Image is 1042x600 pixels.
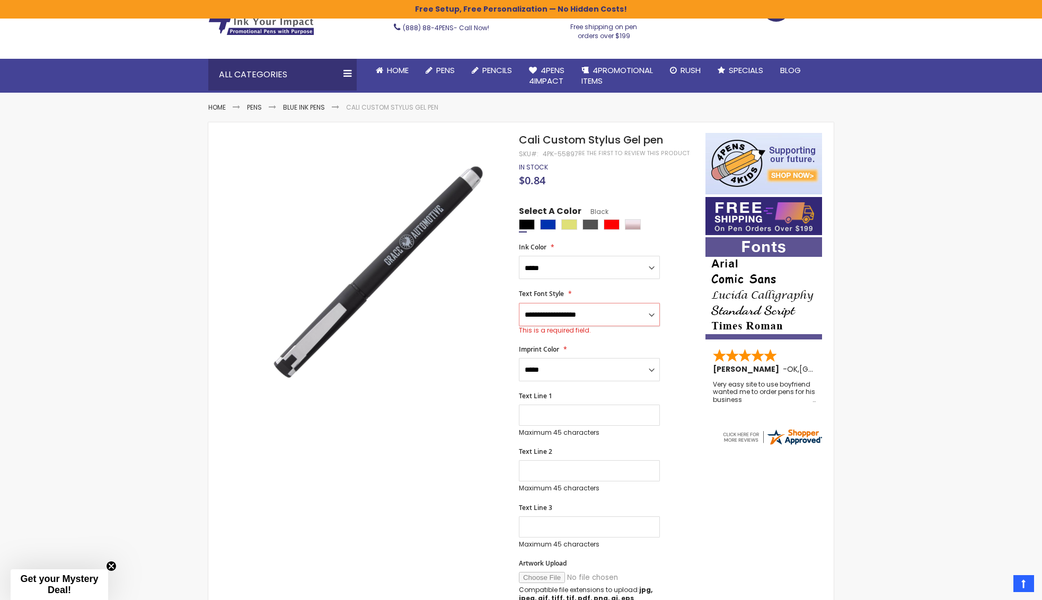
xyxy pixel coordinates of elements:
[208,2,314,35] img: 4Pens Custom Pens and Promotional Products
[519,163,548,172] div: Availability
[519,289,564,298] span: Text Font Style
[346,103,438,112] li: Cali Custom Stylus Gel pen
[519,391,552,400] span: Text Line 1
[799,364,877,374] span: [GEOGRAPHIC_DATA]
[387,65,409,76] span: Home
[519,219,535,230] div: Black
[705,133,822,194] img: 4pens 4 kids
[519,428,660,437] p: Maximum 45 characters
[561,219,577,230] div: Gold
[208,103,226,112] a: Home
[519,503,552,512] span: Text Line 3
[529,65,564,86] span: 4Pens 4impact
[560,19,649,40] div: Free shipping on pen orders over $199
[519,540,660,549] p: Maximum 45 characters
[573,59,661,93] a: 4PROMOTIONALITEMS
[543,150,578,158] div: 4PK-55897
[705,237,822,339] img: font-personalization-examples
[519,163,548,172] span: In stock
[520,59,573,93] a: 4Pens4impact
[581,65,653,86] span: 4PROMOTIONAL ITEMS
[705,197,822,235] img: Free shipping on orders over $199
[403,23,489,32] span: - Call Now!
[578,149,690,157] a: Be the first to review this product
[417,59,463,82] a: Pens
[604,219,620,230] div: Red
[403,23,454,32] a: (888) 88-4PENS
[367,59,417,82] a: Home
[283,103,325,112] a: Blue ink Pens
[519,345,559,354] span: Imprint Color
[519,243,546,252] span: Ink Color
[11,569,108,600] div: Get your Mystery Deal!Close teaser
[208,59,357,91] div: All Categories
[482,65,512,76] span: Pencils
[262,148,505,390] img: cali-custom-stylus-gel-pen-black_1_1.jpeg
[519,173,545,187] span: $0.84
[709,59,772,82] a: Specials
[787,364,798,374] span: OK
[540,219,556,230] div: Blue
[713,381,816,404] div: Very easy site to use boyfriend wanted me to order pens for his business
[772,59,809,82] a: Blog
[661,59,709,82] a: Rush
[519,447,552,456] span: Text Line 2
[463,59,520,82] a: Pencils
[783,364,877,374] span: - ,
[581,207,608,216] span: Black
[713,364,783,374] span: [PERSON_NAME]
[436,65,455,76] span: Pens
[20,574,98,595] span: Get your Mystery Deal!
[519,132,663,147] span: Cali Custom Stylus Gel pen
[681,65,701,76] span: Rush
[721,427,823,446] img: 4pens.com widget logo
[582,219,598,230] div: Gunmetal
[519,484,660,492] p: Maximum 45 characters
[519,559,567,568] span: Artwork Upload
[1013,575,1034,592] a: Top
[247,103,262,112] a: Pens
[625,219,641,230] div: Rose Gold
[519,149,538,158] strong: SKU
[721,440,823,449] a: 4pens.com certificate URL
[780,65,801,76] span: Blog
[729,65,763,76] span: Specials
[106,561,117,571] button: Close teaser
[519,326,660,335] div: This is a required field.
[519,205,581,220] span: Select A Color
